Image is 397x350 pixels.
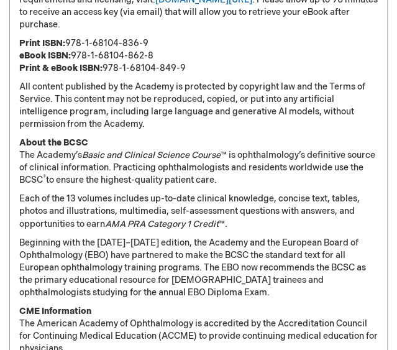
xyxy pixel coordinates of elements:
em: AMA PRA Category 1 Credit [105,218,219,229]
p: All content published by the Academy is protected by copyright law and the Terms of Service. This... [19,81,378,131]
strong: Print ISBN: [19,38,65,48]
strong: eBook ISBN: [19,50,71,61]
sup: ® [43,174,46,182]
p: 978-1-68104-836-9 978-1-68104-862-8 978-1-68104-849-9 [19,37,378,75]
em: Basic and Clinical Science Course [82,150,221,160]
p: Each of the 13 volumes includes up-to-date clinical knowledge, concise text, tables, photos and i... [19,193,378,230]
p: The Academy’s ™ is ophthalmology’s definitive source of clinical information. Practicing ophthalm... [19,137,378,187]
strong: About the BCSC [19,137,88,148]
strong: Print & eBook ISBN: [19,63,103,73]
p: Beginning with the [DATE]–[DATE] edition, the Academy and the European Board of Ophthalmology (EB... [19,236,378,298]
strong: CME Information [19,305,91,316]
